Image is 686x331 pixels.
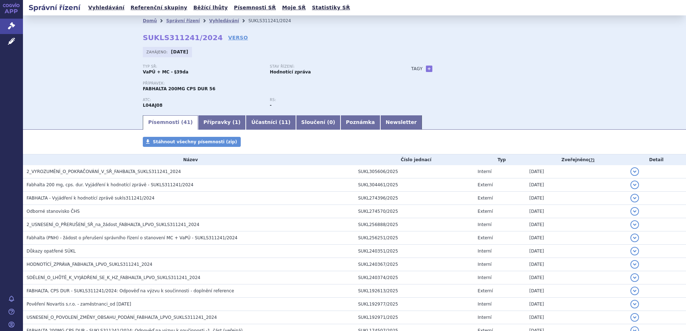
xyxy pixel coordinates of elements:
span: Interní [478,262,492,267]
span: FABHALTA 200MG CPS DUR 56 [143,86,215,91]
td: [DATE] [526,192,626,205]
strong: [DATE] [171,49,188,54]
td: [DATE] [526,311,626,324]
a: Správní řízení [166,18,200,23]
a: Písemnosti (41) [143,115,198,130]
a: Účastníci (11) [246,115,296,130]
strong: SUKLS311241/2024 [143,33,223,42]
a: Písemnosti SŘ [232,3,278,13]
td: SUKL256251/2025 [354,231,474,245]
span: Fabhalta 200 mg, cps. dur. Vyjádření k hodnotící zprávě - SUKLS311241/2024 [27,182,193,187]
span: USNESENÍ_O_POVOLENÍ_ZMĚNY_OBSAHU_PODÁNÍ_FABHALTA_LPVO_SUKLS311241_2024 [27,315,217,320]
a: Referenční skupiny [128,3,189,13]
td: [DATE] [526,245,626,258]
span: 1 [235,119,238,125]
td: [DATE] [526,231,626,245]
a: Stáhnout všechny písemnosti (zip) [143,137,241,147]
span: Externí [478,196,493,201]
span: Stáhnout všechny písemnosti (zip) [153,139,237,144]
th: Detail [627,154,686,165]
span: Odborné stanovisko ČHS [27,209,80,214]
td: [DATE] [526,298,626,311]
span: SDĚLENÍ_O_LHŮTĚ_K_VYJÁDŘENÍ_SE_K_HZ_FABHALTA_LPVO_SUKLS311241_2024 [27,275,200,280]
a: Newsletter [380,115,422,130]
button: detail [630,167,639,176]
strong: IPTAKOPAN [143,103,163,108]
span: Důkazy opatřené SÚKL [27,249,76,254]
strong: VaPÚ + MC - §39da [143,69,188,75]
button: detail [630,194,639,202]
th: Zveřejněno [526,154,626,165]
span: Externí [478,209,493,214]
span: Interní [478,315,492,320]
td: SUKL274570/2025 [354,205,474,218]
button: detail [630,300,639,308]
abbr: (?) [589,158,595,163]
span: Fabhalta (PNH) - žádost o přerušení správního řízení o stanovení MC + VaPÚ - SUKLS311241/2024 [27,235,238,240]
button: detail [630,207,639,216]
a: Přípravky (1) [198,115,246,130]
span: 2_VYROZUMĚNÍ_O_POKRAČOVÁNÍ_V_SŘ_FAHBALTA_SUKLS311241_2024 [27,169,181,174]
a: Vyhledávání [86,3,127,13]
td: [DATE] [526,284,626,298]
p: Typ SŘ: [143,64,263,69]
td: [DATE] [526,271,626,284]
td: [DATE] [526,258,626,271]
a: Poznámka [340,115,380,130]
span: Interní [478,302,492,307]
span: 2_USNESENÍ_O_PŘERUŠENÍ_SŘ_na_žádost_FABHALTA_LPVO_SUKLS311241_2024 [27,222,199,227]
span: Interní [478,249,492,254]
span: Externí [478,288,493,293]
td: SUKL274396/2025 [354,192,474,205]
span: 11 [281,119,288,125]
strong: Hodnotící zpráva [270,69,311,75]
h3: Tagy [411,64,423,73]
a: Běžící lhůty [191,3,230,13]
a: + [426,66,432,72]
p: ATC: [143,98,263,102]
a: Domů [143,18,157,23]
td: SUKL240374/2025 [354,271,474,284]
a: Statistiky SŘ [310,3,352,13]
span: Externí [478,235,493,240]
td: SUKL192971/2025 [354,311,474,324]
button: detail [630,260,639,269]
a: Sloučení (0) [296,115,340,130]
th: Název [23,154,354,165]
span: 41 [183,119,190,125]
button: detail [630,273,639,282]
button: detail [630,220,639,229]
td: [DATE] [526,178,626,192]
button: detail [630,313,639,322]
a: Vyhledávání [209,18,239,23]
th: Typ [474,154,526,165]
p: Stav řízení: [270,64,390,69]
span: HODNOTÍCÍ_ZPRÁVA_FABHALTA_LPVO_SUKLS311241_2024 [27,262,152,267]
span: FABHALTA, CPS DUR - SUKLS311241/2024: Odpověď na výzvu k součinnosti - doplnění reference [27,288,234,293]
td: SUKL192613/2025 [354,284,474,298]
button: detail [630,247,639,255]
th: Číslo jednací [354,154,474,165]
td: SUKL256888/2025 [354,218,474,231]
td: SUKL240351/2025 [354,245,474,258]
td: SUKL304461/2025 [354,178,474,192]
span: Interní [478,275,492,280]
button: detail [630,287,639,295]
span: Zahájeno: [146,49,169,55]
button: detail [630,234,639,242]
h2: Správní řízení [23,3,86,13]
td: SUKL305606/2025 [354,165,474,178]
span: Interní [478,222,492,227]
span: Interní [478,169,492,174]
td: [DATE] [526,165,626,178]
strong: - [270,103,272,108]
td: SUKL192977/2025 [354,298,474,311]
a: Moje SŘ [280,3,308,13]
li: SUKLS311241/2024 [248,15,300,26]
span: FABHALTA - Vyjádření k hodnotící zprávě sukls311241/2024 [27,196,155,201]
p: Přípravek: [143,81,397,86]
button: detail [630,181,639,189]
td: [DATE] [526,205,626,218]
span: Pověření Novartis s.r.o. - zaměstnanci_od 12.03.2025 [27,302,131,307]
span: Externí [478,182,493,187]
